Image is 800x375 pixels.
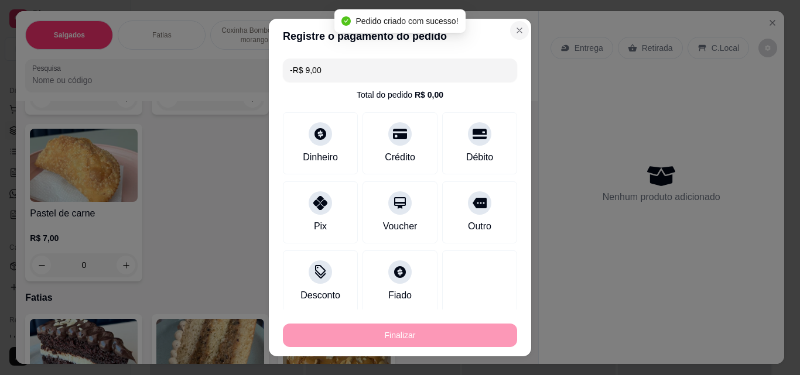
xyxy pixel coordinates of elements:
[415,89,443,101] div: R$ 0,00
[300,288,340,302] div: Desconto
[510,21,529,40] button: Close
[314,219,327,233] div: Pix
[388,288,412,302] div: Fiado
[385,150,415,164] div: Crédito
[269,19,531,54] header: Registre o pagamento do pedido
[341,16,351,26] span: check-circle
[303,150,338,164] div: Dinheiro
[468,219,491,233] div: Outro
[357,89,443,101] div: Total do pedido
[290,59,510,82] input: Ex.: hambúrguer de cordeiro
[355,16,458,26] span: Pedido criado com sucesso!
[383,219,418,233] div: Voucher
[466,150,493,164] div: Débito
